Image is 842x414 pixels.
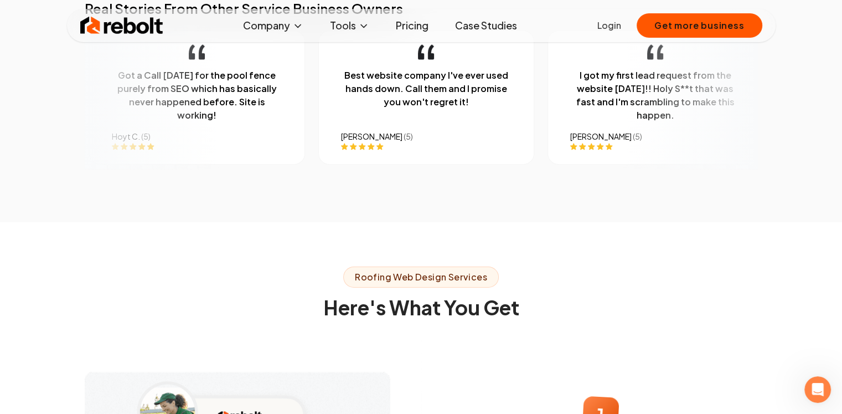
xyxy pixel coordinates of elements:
span: ( 5 ) [140,131,149,141]
div: Rating: 5 out of 5 stars [110,142,281,151]
span: ( 5 ) [631,131,640,141]
p: Got a Call [DATE] for the pool fence purely from SEO which has basically never happened before. S... [110,69,281,122]
h2: Here's What You Get [262,297,581,319]
span: Roofing Web Design Services [343,267,499,288]
iframe: Intercom live chat [804,376,831,403]
div: Hoyt C. [110,131,281,142]
p: I got my first lead request from the website [DATE]!! Holy S**t that was fast and I'm scrambling ... [569,69,739,122]
div: [PERSON_NAME] [339,131,510,142]
img: Rebolt Logo [80,14,163,37]
a: Case Studies [446,14,526,37]
a: Login [597,19,621,32]
button: Get more business [637,13,762,38]
a: Pricing [387,14,437,37]
div: [PERSON_NAME] [569,131,739,142]
div: Rating: 5 out of 5 stars [339,142,510,151]
img: quotation-mark [417,44,433,60]
img: quotation-mark [646,44,662,60]
button: Tools [321,14,378,37]
div: Rating: 5 out of 5 stars [569,142,739,151]
span: ( 5 ) [402,131,411,141]
button: Company [234,14,312,37]
img: quotation-mark [188,44,204,60]
p: Best website company I've ever used hands down. Call them and I promise you won't regret it! [339,69,510,109]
